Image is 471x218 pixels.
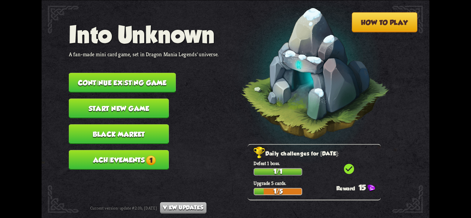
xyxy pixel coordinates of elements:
[69,73,176,93] button: Continue existing game
[336,183,381,192] div: 15
[69,124,169,144] button: Black Market
[69,99,169,118] button: Start new game
[69,150,169,170] button: Achievements1
[254,180,381,186] p: Upgrade 5 cards.
[160,202,206,213] button: View updates
[254,169,301,175] div: 1/1
[69,51,219,58] p: A fan-made mini card game, set in Dragon Mania Legends' universe.
[69,21,219,48] h1: Into Unknown
[254,160,381,167] p: Defeat 1 boss.
[254,188,301,194] div: 1/5
[343,162,355,175] i: check_circle
[254,147,265,159] img: Golden_Trophy_Icon.png
[352,12,417,32] button: How to play
[90,202,206,213] div: Current version: update #2.0b, [DATE]
[254,149,381,158] h2: Daily challenges for [DATE]:
[146,155,156,165] span: 1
